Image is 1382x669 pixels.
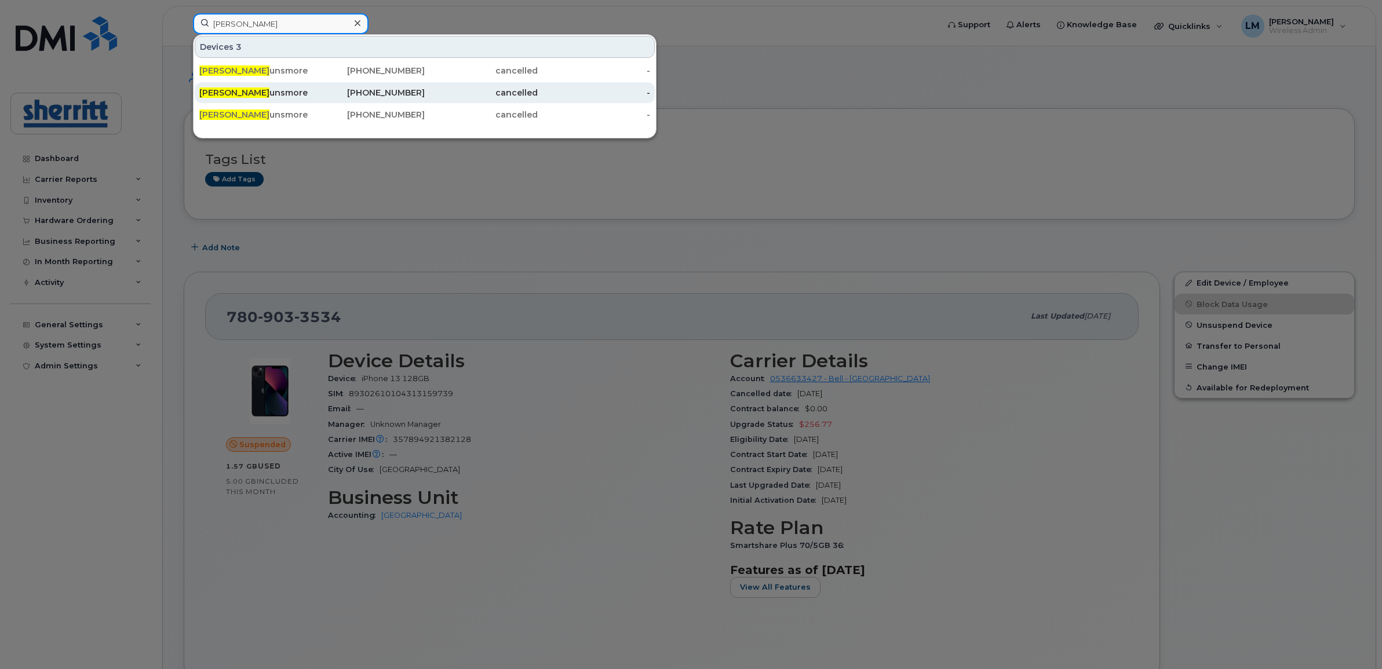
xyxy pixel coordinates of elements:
[538,87,651,98] div: -
[312,87,425,98] div: [PHONE_NUMBER]
[312,109,425,120] div: [PHONE_NUMBER]
[195,82,655,103] a: [PERSON_NAME]unsmore[PHONE_NUMBER]cancelled-
[425,109,538,120] div: cancelled
[199,87,269,98] span: [PERSON_NAME]
[195,60,655,81] a: [PERSON_NAME]unsmore[PHONE_NUMBER]cancelled-
[195,104,655,125] a: [PERSON_NAME]unsmore[PHONE_NUMBER]cancelled-
[312,65,425,76] div: [PHONE_NUMBER]
[195,36,655,58] div: Devices
[236,41,242,53] span: 3
[425,87,538,98] div: cancelled
[199,109,269,120] span: [PERSON_NAME]
[425,65,538,76] div: cancelled
[199,65,269,76] span: [PERSON_NAME]
[199,87,312,98] div: unsmore
[199,65,312,76] div: unsmore
[538,109,651,120] div: -
[538,65,651,76] div: -
[199,109,312,120] div: unsmore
